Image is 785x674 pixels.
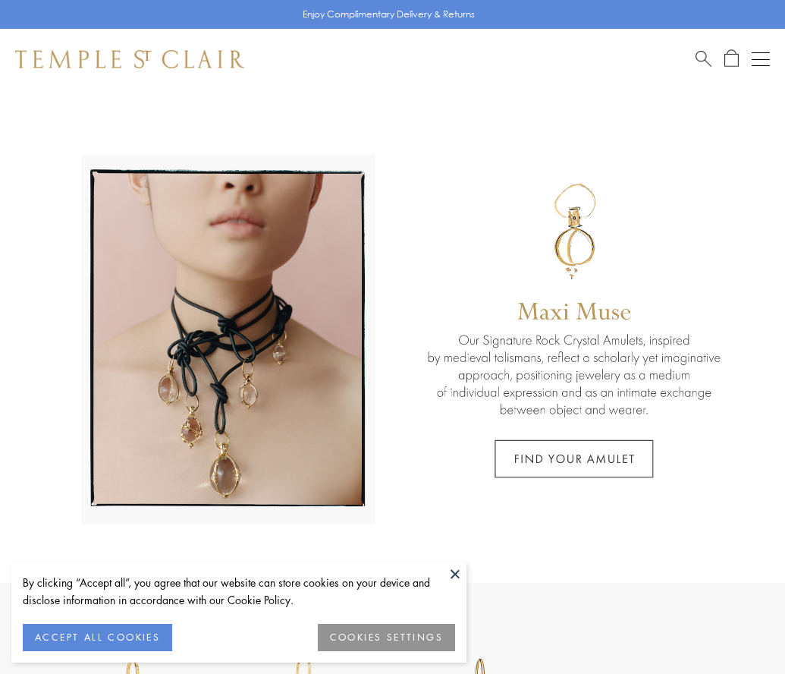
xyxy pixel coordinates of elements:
div: By clicking “Accept all”, you agree that our website can store cookies on your device and disclos... [23,574,455,609]
button: ACCEPT ALL COOKIES [23,624,172,651]
button: Open navigation [752,50,770,68]
p: Enjoy Complimentary Delivery & Returns [303,7,475,22]
a: Open Shopping Bag [724,49,739,68]
a: Search [696,49,711,68]
img: Temple St. Clair [15,50,244,68]
button: COOKIES SETTINGS [318,624,455,651]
